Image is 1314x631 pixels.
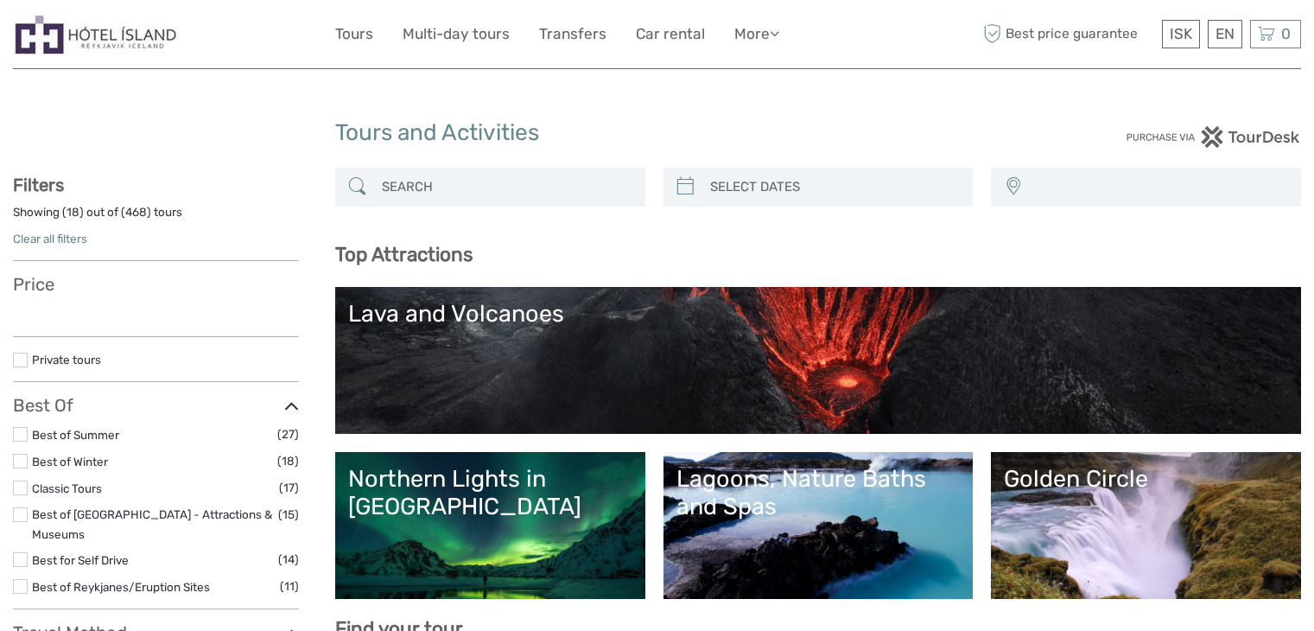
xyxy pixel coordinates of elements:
span: (15) [278,505,299,525]
a: Lava and Volcanoes [348,300,1288,421]
span: Best price guarantee [979,20,1158,48]
a: Private tours [32,353,101,366]
a: Best of Summer [32,428,119,442]
input: SEARCH [375,172,637,202]
div: Lagoons, Nature Baths and Spas [676,465,961,521]
strong: Filters [13,175,64,195]
a: Tours [335,22,373,47]
span: (27) [277,424,299,444]
div: Golden Circle [1004,465,1288,493]
a: Multi-day tours [403,22,510,47]
a: More [734,22,779,47]
h1: Tours and Activities [335,119,980,147]
label: 18 [67,204,79,220]
img: PurchaseViaTourDesk.png [1126,126,1301,148]
span: (18) [277,451,299,471]
a: Northern Lights in [GEOGRAPHIC_DATA] [348,465,632,586]
label: 468 [125,204,147,220]
span: 0 [1279,25,1293,42]
a: Car rental [636,22,705,47]
a: Golden Circle [1004,465,1288,586]
a: Best for Self Drive [32,553,129,567]
div: Showing ( ) out of ( ) tours [13,204,299,231]
a: Best of Winter [32,455,108,468]
span: (14) [278,550,299,570]
span: (17) [279,478,299,498]
h3: Price [13,274,299,295]
div: Lava and Volcanoes [348,300,1288,328]
a: Best of Reykjanes/Eruption Sites [32,580,210,594]
h3: Best Of [13,395,299,416]
a: Transfers [539,22,606,47]
a: Lagoons, Nature Baths and Spas [676,465,961,586]
span: (11) [280,577,299,596]
a: Classic Tours [32,481,102,495]
b: Top Attractions [335,243,473,266]
a: Best of [GEOGRAPHIC_DATA] - Attractions & Museums [32,507,272,541]
input: SELECT DATES [703,172,965,202]
img: Hótel Ísland [13,13,179,55]
span: ISK [1170,25,1192,42]
div: Northern Lights in [GEOGRAPHIC_DATA] [348,465,632,521]
div: EN [1208,20,1242,48]
a: Clear all filters [13,232,87,245]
